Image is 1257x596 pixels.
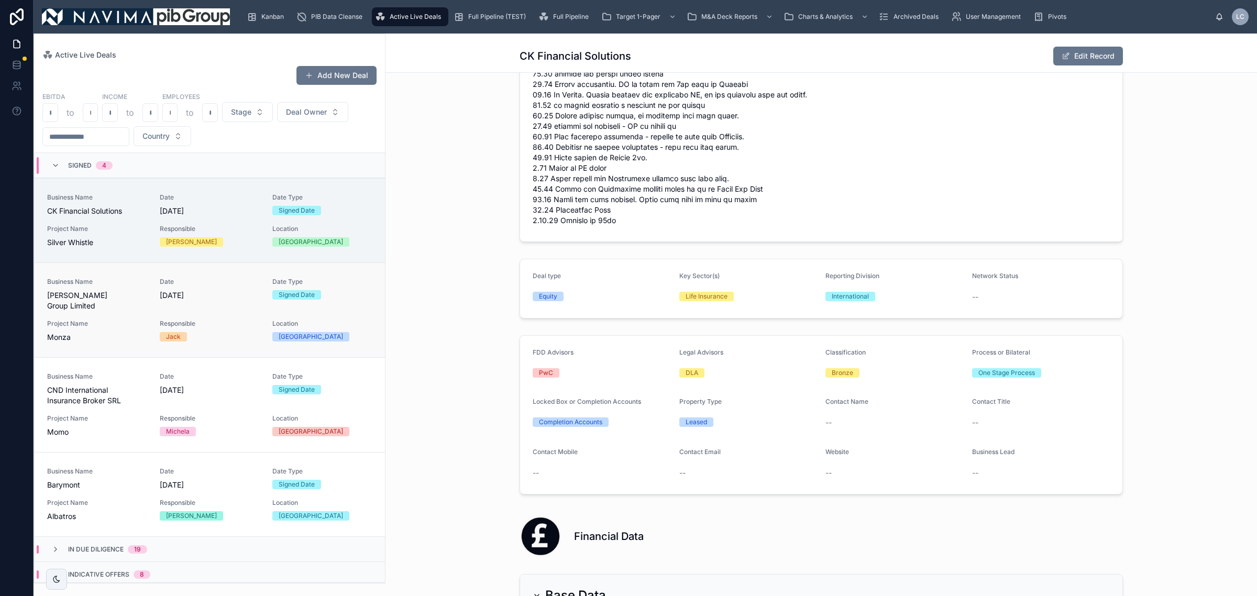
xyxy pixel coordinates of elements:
span: Business Name [47,278,147,286]
button: Select Button [277,102,348,122]
div: [GEOGRAPHIC_DATA] [279,237,343,247]
div: Completion Accounts [539,417,602,427]
span: Barymont [47,480,147,490]
p: to [186,106,194,119]
span: Network Status [972,272,1018,280]
a: PIB Data Cleanse [293,7,370,26]
span: Contact Name [825,398,868,405]
label: Employees [162,92,200,101]
span: Legal Advisors [679,348,723,356]
button: Select Button [134,126,191,146]
span: Contact Mobile [533,448,578,456]
div: Jack [166,332,181,341]
span: Classification [825,348,866,356]
a: Full Pipeline (TEST) [450,7,533,26]
span: -- [972,468,978,478]
span: Date [160,193,260,202]
span: Kanban [261,13,284,21]
span: Date Type [272,193,372,202]
span: CK Financial Solutions [47,206,147,216]
a: Business NameBarymontDate[DATE]Date TypeSigned DateProject NameAlbatrosResponsible[PERSON_NAME]Lo... [35,452,385,536]
span: Date [160,372,260,381]
span: Business Name [47,467,147,476]
span: Country [142,131,170,141]
h1: CK Financial Solutions [520,49,631,63]
div: [GEOGRAPHIC_DATA] [279,332,343,341]
span: CND International Insurance Broker SRL [47,385,147,406]
div: 8 [140,570,144,579]
label: EBITDA [42,92,65,101]
span: Date [160,467,260,476]
span: Key Sector(s) [679,272,720,280]
span: Location [272,319,372,328]
div: scrollable content [238,5,1215,28]
span: Deal Owner [286,107,327,117]
a: Target 1-Pager [598,7,681,26]
span: Project Name [47,414,147,423]
span: Charts & Analytics [798,13,853,21]
div: 19 [134,545,141,554]
span: Project Name [47,499,147,507]
div: 4 [102,161,106,170]
span: Pivots [1048,13,1066,21]
span: Website [825,448,849,456]
span: Business Lead [972,448,1015,456]
span: Contact Title [972,398,1010,405]
div: Equity [539,292,557,301]
span: M&A Deck Reports [701,13,757,21]
div: [PERSON_NAME] [166,237,217,247]
a: Business Name[PERSON_NAME] Group LimitedDate[DATE]Date TypeSigned DateProject NameMonzaResponsibl... [35,262,385,357]
span: -- [972,292,978,302]
span: Responsible [160,225,260,233]
a: M&A Deck Reports [683,7,778,26]
span: -- [825,417,832,428]
span: Date Type [272,467,372,476]
span: Business Name [47,193,147,202]
span: Project Name [47,225,147,233]
span: Reporting Division [825,272,879,280]
div: [GEOGRAPHIC_DATA] [279,427,343,436]
span: Stage [231,107,251,117]
span: Location [272,225,372,233]
span: In Due Diligence [68,545,124,554]
a: Active Live Deals [42,50,116,60]
div: Life Insurance [686,292,727,301]
span: Target 1-Pager [616,13,660,21]
button: Edit Record [1053,47,1123,65]
span: [DATE] [160,206,260,216]
span: Location [272,499,372,507]
span: Location [272,414,372,423]
a: Business NameCND International Insurance Broker SRLDate[DATE]Date TypeSigned DateProject NameMomo... [35,357,385,452]
div: DLA [686,368,698,378]
span: Date Type [272,372,372,381]
span: Momo [47,427,147,437]
button: Select Button [222,102,273,122]
span: Responsible [160,319,260,328]
span: -- [679,468,686,478]
span: Full Pipeline [553,13,589,21]
span: PIB Data Cleanse [311,13,362,21]
span: Property Type [679,398,722,405]
span: Business Name [47,372,147,381]
img: App logo [42,8,230,25]
div: International [832,292,869,301]
span: Responsible [160,499,260,507]
button: Add New Deal [296,66,377,85]
span: Date [160,278,260,286]
span: -- [825,468,832,478]
span: Project Name [47,319,147,328]
h1: Financial Data [574,529,644,544]
span: Archived Deals [894,13,939,21]
span: Contact Email [679,448,721,456]
span: Process or Bilateral [972,348,1030,356]
a: Archived Deals [876,7,946,26]
div: PwC [539,368,553,378]
span: Locked Box or Completion Accounts [533,398,641,405]
div: One Stage Process [978,368,1035,378]
span: Signed [68,161,92,170]
span: Deal type [533,272,561,280]
span: -- [972,417,978,428]
span: Monza [47,332,147,343]
span: Albatros [47,511,147,522]
div: Signed Date [279,290,315,300]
